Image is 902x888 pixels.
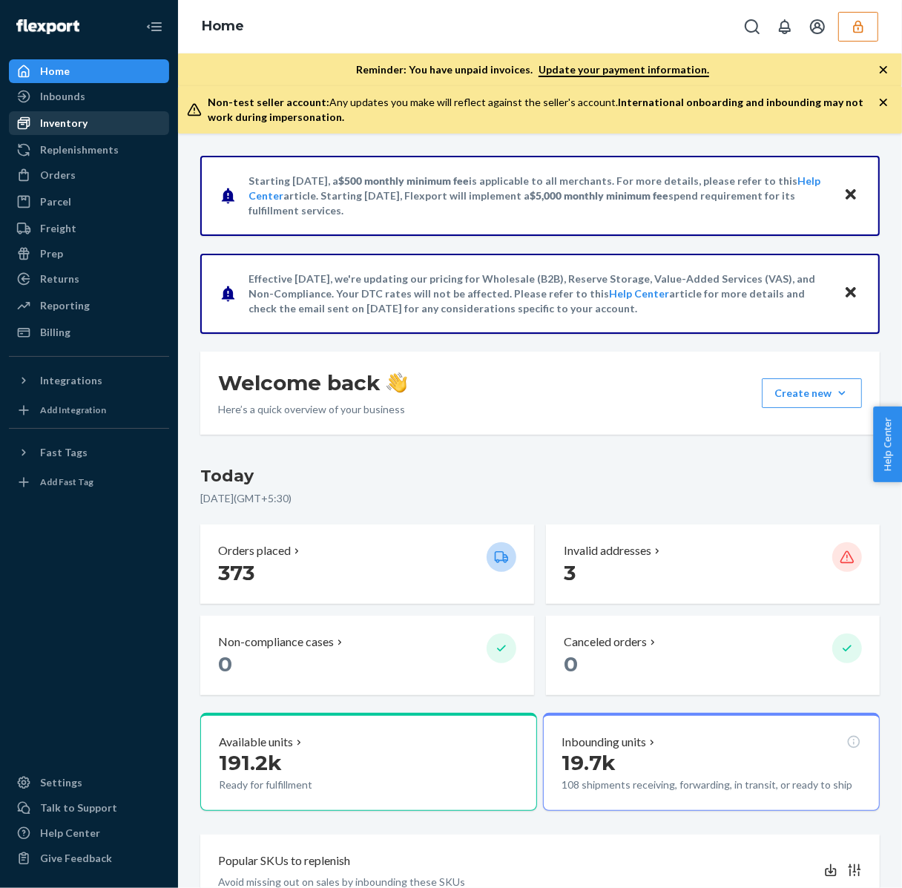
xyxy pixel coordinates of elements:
a: Reporting [9,294,169,318]
div: Settings [40,775,82,790]
a: Inventory [9,111,169,135]
a: Settings [9,771,169,795]
div: Talk to Support [40,800,117,815]
p: Non-compliance cases [218,634,334,651]
button: Create new [762,378,862,408]
a: Home [9,59,169,83]
span: 0 [564,651,578,677]
button: Close Navigation [139,12,169,42]
button: Open Search Box [737,12,767,42]
div: Returns [40,272,79,286]
div: Parcel [40,194,71,209]
a: Help Center [9,821,169,845]
a: Add Fast Tag [9,470,169,494]
button: Non-compliance cases 0 [200,616,534,695]
div: Billing [40,325,70,340]
div: Give Feedback [40,851,112,866]
div: Integrations [40,373,102,388]
p: Canceled orders [564,634,647,651]
button: Help Center [873,407,902,482]
button: Close [841,185,860,206]
div: Add Fast Tag [40,476,93,488]
div: Help Center [40,826,100,841]
div: Replenishments [40,142,119,157]
span: $500 monthly minimum fee [338,174,469,187]
div: Inbounds [40,89,85,104]
div: Reporting [40,298,90,313]
div: Inventory [40,116,88,131]
span: 373 [218,560,254,585]
button: Open notifications [770,12,800,42]
p: Effective [DATE], we're updating our pricing for Wholesale (B2B), Reserve Storage, Value-Added Se... [248,272,829,316]
span: Support [31,10,85,24]
a: Returns [9,267,169,291]
button: Talk to Support [9,796,169,820]
a: Home [202,18,244,34]
a: Prep [9,242,169,266]
a: Help Center [609,287,669,300]
button: Fast Tags [9,441,169,464]
a: Replenishments [9,138,169,162]
div: Add Integration [40,404,106,416]
div: Fast Tags [40,445,88,460]
p: Reminder: You have unpaid invoices. [356,62,709,77]
button: Orders placed 373 [200,524,534,604]
button: Integrations [9,369,169,392]
span: 0 [218,651,232,677]
div: Home [40,64,70,79]
p: Invalid addresses [564,542,651,559]
p: Here’s a quick overview of your business [218,402,407,417]
a: Billing [9,320,169,344]
span: 191.2k [219,750,282,775]
p: Ready for fulfillment [219,777,415,792]
button: Open account menu [803,12,832,42]
a: Orders [9,163,169,187]
p: [DATE] ( GMT+5:30 ) [200,491,880,506]
a: Update your payment information. [539,63,709,77]
div: Freight [40,221,76,236]
button: Canceled orders 0 [546,616,880,695]
button: Inbounding units19.7k108 shipments receiving, forwarding, in transit, or ready to ship [543,713,880,811]
span: 19.7k [562,750,616,775]
span: Non-test seller account: [208,96,329,108]
img: hand-wave emoji [386,372,407,393]
span: $5,000 monthly minimum fee [530,189,668,202]
p: Popular SKUs to replenish [218,852,350,869]
p: 108 shipments receiving, forwarding, in transit, or ready to ship [562,777,857,792]
div: Any updates you make will reflect against the seller's account. [208,95,878,125]
p: Inbounding units [562,734,646,751]
a: Inbounds [9,85,169,108]
ol: breadcrumbs [190,5,256,48]
button: Close [841,283,860,304]
button: Available units191.2kReady for fulfillment [200,713,537,811]
a: Parcel [9,190,169,214]
div: Prep [40,246,63,261]
p: Starting [DATE], a is applicable to all merchants. For more details, please refer to this article... [248,174,829,218]
div: Orders [40,168,76,182]
button: Invalid addresses 3 [546,524,880,604]
button: Give Feedback [9,846,169,870]
a: Add Integration [9,398,169,422]
a: Freight [9,217,169,240]
h3: Today [200,464,880,488]
p: Orders placed [218,542,291,559]
span: 3 [564,560,576,585]
h1: Welcome back [218,369,407,396]
img: Flexport logo [16,19,79,34]
p: Available units [219,734,293,751]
